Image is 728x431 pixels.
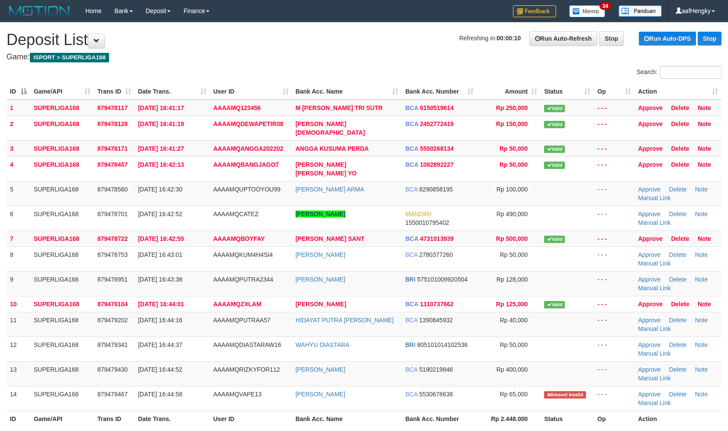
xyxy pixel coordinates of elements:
[496,366,528,373] span: Rp 400,000
[138,235,184,242] span: [DATE] 16:42:55
[669,366,686,373] a: Delete
[405,186,417,193] span: BCA
[635,411,722,427] th: Action
[637,66,722,79] label: Search:
[496,235,528,242] span: Rp 500,000
[594,296,635,312] td: - - -
[6,386,30,411] td: 14
[30,53,109,62] span: ISPORT > SUPERLIGA168
[138,145,184,152] span: [DATE] 16:41:27
[138,104,184,111] span: [DATE] 16:41:17
[599,2,611,10] span: 34
[669,276,686,283] a: Delete
[138,120,184,127] span: [DATE] 16:41:19
[6,116,30,140] td: 2
[30,140,94,156] td: SUPERLIGA168
[135,411,210,427] th: Date Trans.
[417,276,468,283] span: Copy 575101009920504 to clipboard
[296,366,345,373] a: [PERSON_NAME]
[213,317,271,324] span: AAAAMQPUTRAA57
[496,276,528,283] span: Rp 128,000
[638,375,671,382] a: Manual Link
[30,271,94,296] td: SUPERLIGA168
[698,104,711,111] a: Note
[97,366,128,373] span: 879479430
[635,84,722,100] th: Action: activate to sort column ascending
[213,276,274,283] span: AAAAMQPUTRA2344
[594,181,635,206] td: - - -
[669,317,686,324] a: Delete
[419,391,453,398] span: Copy 5530678638 to clipboard
[638,366,660,373] a: Approve
[500,317,528,324] span: Rp 40,000
[30,156,94,181] td: SUPERLIGA168
[296,211,345,217] a: [PERSON_NAME]
[638,194,671,201] a: Manual Link
[544,391,586,399] span: Amount is not matched
[496,35,521,42] strong: 00:00:10
[296,276,345,283] a: [PERSON_NAME]
[638,350,671,357] a: Manual Link
[97,276,128,283] span: 879478951
[420,235,454,242] span: Copy 4731013939 to clipboard
[6,53,722,62] h4: Game:
[638,260,671,267] a: Manual Link
[405,366,417,373] span: BCA
[138,251,182,258] span: [DATE] 16:43:01
[296,186,364,193] a: [PERSON_NAME] ARMA
[30,246,94,271] td: SUPERLIGA168
[618,5,662,17] img: panduan.png
[30,312,94,337] td: SUPERLIGA168
[30,206,94,230] td: SUPERLIGA168
[638,325,671,332] a: Manual Link
[213,251,273,258] span: AAAAMQKUM4H4SI4
[669,341,686,348] a: Delete
[420,145,454,152] span: Copy 5550268134 to clipboard
[599,31,624,46] a: Stop
[671,145,689,152] a: Delete
[6,206,30,230] td: 6
[6,296,30,312] td: 10
[419,366,453,373] span: Copy 5190219846 to clipboard
[402,411,477,427] th: Bank Acc. Number
[405,145,418,152] span: BCA
[638,317,660,324] a: Approve
[420,104,454,111] span: Copy 6150519614 to clipboard
[292,84,402,100] th: Bank Acc. Name: activate to sort column ascending
[94,411,135,427] th: Trans ID
[541,411,594,427] th: Status
[213,211,259,217] span: AAAAMQCATEZ
[296,301,346,308] a: [PERSON_NAME]
[97,391,128,398] span: 879479467
[638,341,660,348] a: Approve
[594,361,635,386] td: - - -
[594,411,635,427] th: Op
[544,301,565,308] span: Valid transaction
[405,235,418,242] span: BCA
[669,251,686,258] a: Delete
[419,251,453,258] span: Copy 2780377260 to clipboard
[6,100,30,116] td: 1
[213,186,280,193] span: AAAAMQUPTOOYOU99
[6,246,30,271] td: 8
[496,186,528,193] span: Rp 100,000
[500,251,528,258] span: Rp 50,000
[30,230,94,246] td: SUPERLIGA168
[405,211,431,217] span: MANDIRI
[138,161,184,168] span: [DATE] 16:42:13
[6,140,30,156] td: 3
[496,104,528,111] span: Rp 250,000
[97,301,128,308] span: 879479104
[138,186,182,193] span: [DATE] 16:42:30
[296,120,365,136] a: [PERSON_NAME][DEMOGRAPHIC_DATA]
[695,317,708,324] a: Note
[6,84,30,100] th: ID: activate to sort column descending
[6,271,30,296] td: 9
[529,31,597,46] a: Run Auto-Refresh
[97,104,128,111] span: 879478117
[594,84,635,100] th: Op: activate to sort column ascending
[402,84,477,100] th: Bank Acc. Number: activate to sort column ascending
[477,411,541,427] th: Rp 2.448.000
[213,120,283,127] span: AAAAMQDEWAPETIR08
[6,337,30,361] td: 12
